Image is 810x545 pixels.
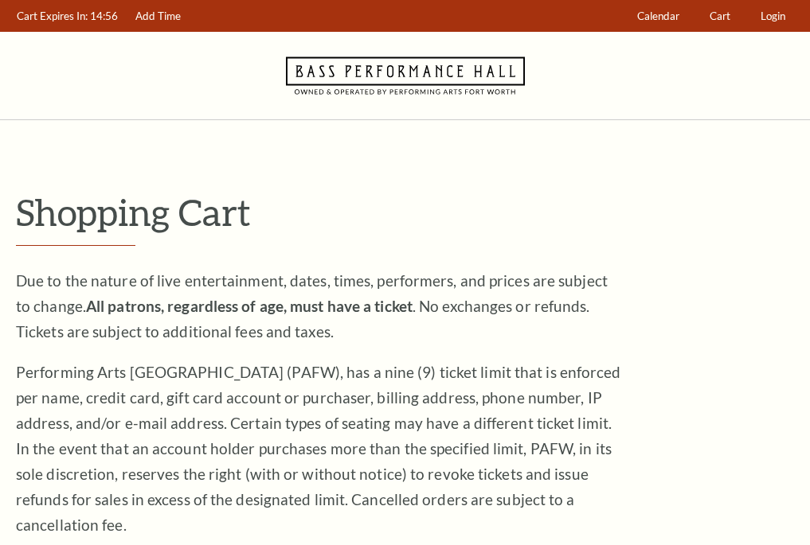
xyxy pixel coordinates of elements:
[128,1,189,32] a: Add Time
[90,10,118,22] span: 14:56
[16,192,794,232] p: Shopping Cart
[637,10,679,22] span: Calendar
[86,297,413,315] strong: All patrons, regardless of age, must have a ticket
[17,10,88,22] span: Cart Expires In:
[630,1,687,32] a: Calendar
[16,360,621,538] p: Performing Arts [GEOGRAPHIC_DATA] (PAFW), has a nine (9) ticket limit that is enforced per name, ...
[702,1,738,32] a: Cart
[761,10,785,22] span: Login
[753,1,793,32] a: Login
[16,271,608,341] span: Due to the nature of live entertainment, dates, times, performers, and prices are subject to chan...
[710,10,730,22] span: Cart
